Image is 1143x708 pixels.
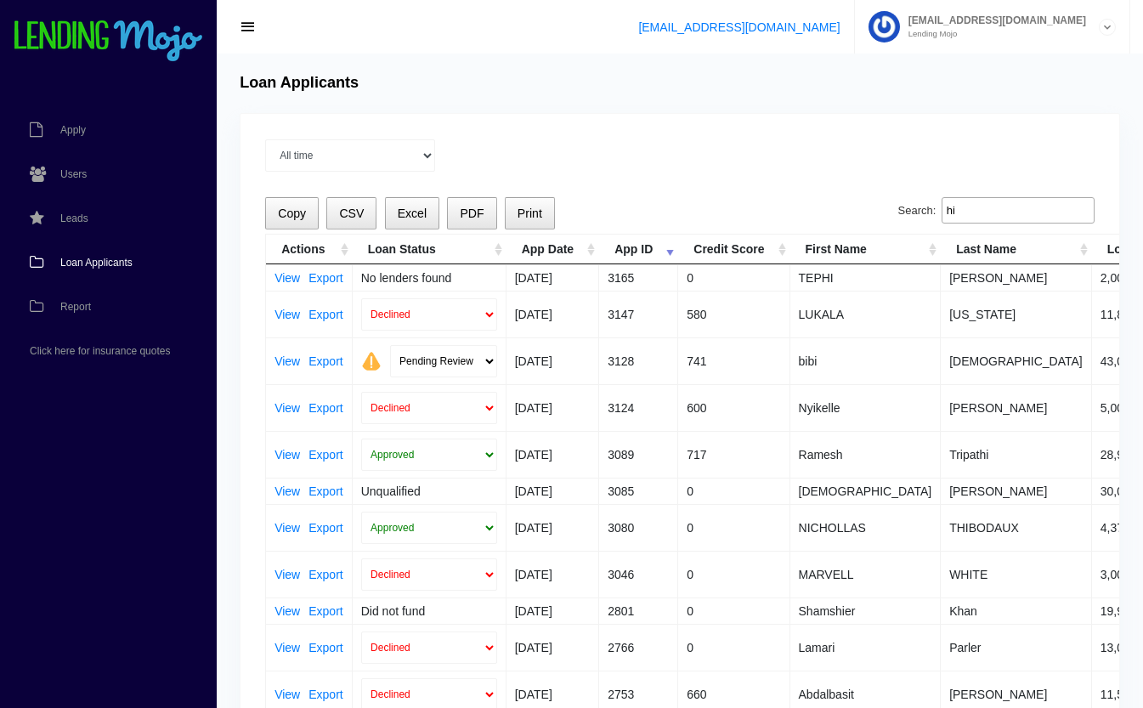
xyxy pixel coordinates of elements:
td: 741 [678,337,789,384]
span: Apply [60,125,86,135]
td: 0 [678,551,789,598]
button: CSV [326,197,376,230]
a: View [274,309,300,320]
td: Nyikelle [790,384,942,431]
span: Copy [278,207,306,220]
button: Print [505,197,555,230]
a: Export [308,569,342,581]
a: Export [308,605,342,617]
td: [DATE] [506,264,599,291]
td: Lamari [790,624,942,671]
td: 2801 [599,598,678,624]
td: Ramesh [790,431,942,478]
th: Credit Score: activate to sort column ascending [678,235,789,264]
td: [DATE] [506,551,599,598]
th: App ID: activate to sort column ascending [599,235,678,264]
th: Loan Status: activate to sort column ascending [353,235,506,264]
a: Export [308,642,342,654]
td: bibi [790,337,942,384]
td: [DATE] [506,337,599,384]
td: Tripathi [941,431,1092,478]
td: WHITE [941,551,1092,598]
small: Lending Mojo [900,30,1086,38]
td: [DATE] [506,291,599,337]
a: View [274,522,300,534]
td: 3080 [599,504,678,551]
td: [DEMOGRAPHIC_DATA] [790,478,942,504]
td: [DEMOGRAPHIC_DATA] [941,337,1092,384]
a: View [274,402,300,414]
img: logo-small.png [13,20,204,63]
h4: Loan Applicants [240,74,359,93]
a: View [274,642,300,654]
a: Export [308,688,342,700]
th: First Name: activate to sort column ascending [790,235,942,264]
a: Export [308,449,342,461]
a: View [274,605,300,617]
img: Profile image [869,11,900,42]
span: Excel [398,207,427,220]
td: 717 [678,431,789,478]
th: Last Name: activate to sort column ascending [941,235,1092,264]
a: Export [308,309,342,320]
td: [PERSON_NAME] [941,384,1092,431]
span: Click here for insurance quotes [30,346,170,356]
a: Export [308,522,342,534]
td: [DATE] [506,504,599,551]
td: 0 [678,598,789,624]
td: Did not fund [353,598,506,624]
td: Shamshier [790,598,942,624]
span: Loan Applicants [60,258,133,268]
td: 0 [678,264,789,291]
td: No lenders found [353,264,506,291]
td: [US_STATE] [941,291,1092,337]
td: 580 [678,291,789,337]
input: Search: [942,197,1095,224]
td: [DATE] [506,624,599,671]
th: Actions: activate to sort column ascending [266,235,353,264]
td: Parler [941,624,1092,671]
a: View [274,688,300,700]
td: Khan [941,598,1092,624]
button: PDF [447,197,496,230]
a: View [274,485,300,497]
a: View [274,355,300,367]
td: [PERSON_NAME] [941,264,1092,291]
td: 3128 [599,337,678,384]
td: Unqualified [353,478,506,504]
td: 2766 [599,624,678,671]
td: NICHOLLAS [790,504,942,551]
button: Excel [385,197,440,230]
a: View [274,272,300,284]
a: View [274,569,300,581]
td: LUKALA [790,291,942,337]
td: MARVELL [790,551,942,598]
td: 0 [678,504,789,551]
a: Export [308,485,342,497]
label: Search: [898,197,1095,224]
a: Export [308,355,342,367]
td: 3165 [599,264,678,291]
img: warning.png [361,351,382,371]
span: [EMAIL_ADDRESS][DOMAIN_NAME] [900,15,1086,25]
a: Export [308,402,342,414]
td: 0 [678,624,789,671]
td: [DATE] [506,598,599,624]
td: 600 [678,384,789,431]
td: 3089 [599,431,678,478]
td: 3124 [599,384,678,431]
td: TEPHI [790,264,942,291]
td: [DATE] [506,478,599,504]
td: 3147 [599,291,678,337]
td: [DATE] [506,384,599,431]
td: THIBODAUX [941,504,1092,551]
a: Export [308,272,342,284]
td: 3046 [599,551,678,598]
span: Leads [60,213,88,224]
th: App Date: activate to sort column ascending [506,235,599,264]
td: 3085 [599,478,678,504]
span: Users [60,169,87,179]
a: [EMAIL_ADDRESS][DOMAIN_NAME] [638,20,840,34]
td: [PERSON_NAME] [941,478,1092,504]
button: Copy [265,197,319,230]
